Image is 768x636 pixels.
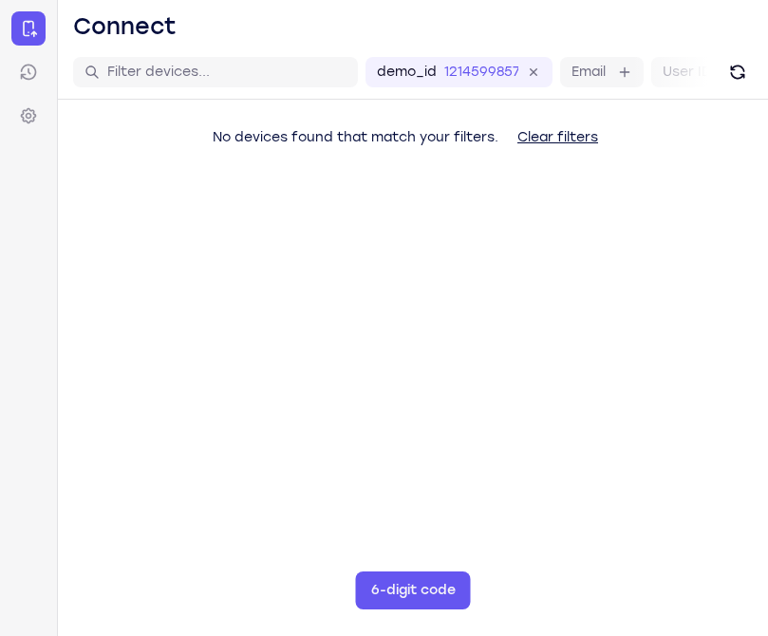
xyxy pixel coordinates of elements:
[213,129,498,145] span: No devices found that match your filters.
[107,63,347,82] input: Filter devices...
[11,99,46,133] a: Settings
[11,55,46,89] a: Sessions
[502,119,613,157] button: Clear filters
[11,11,46,46] a: Connect
[356,571,471,609] button: 6-digit code
[571,63,606,82] label: Email
[377,63,437,82] label: demo_id
[722,57,753,87] button: Refresh
[73,11,177,42] h1: Connect
[663,63,711,82] label: User ID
